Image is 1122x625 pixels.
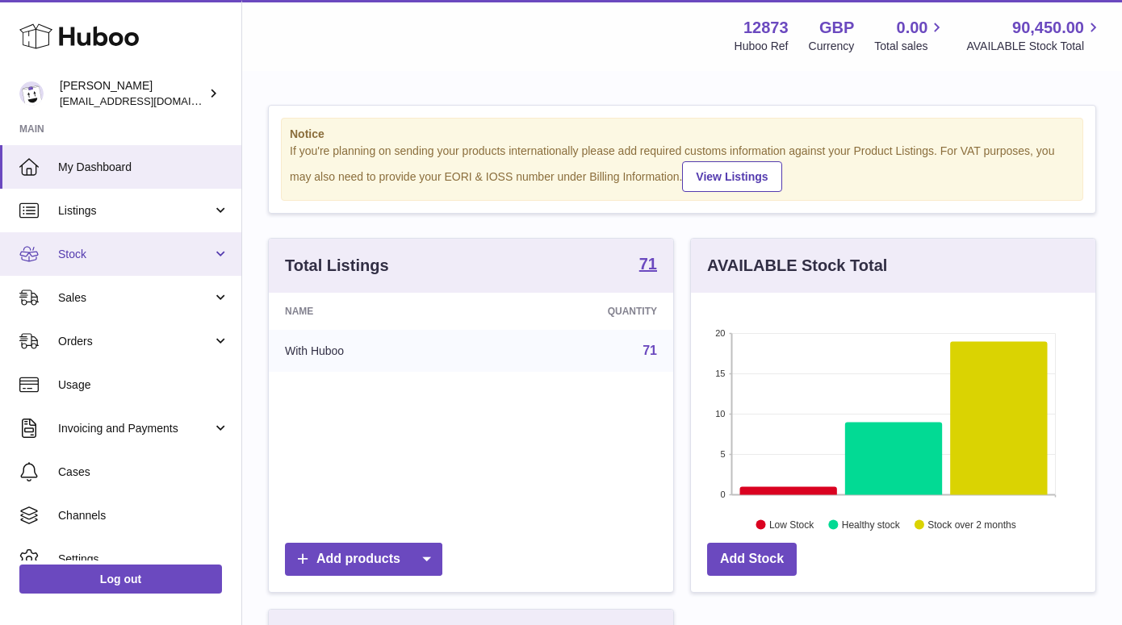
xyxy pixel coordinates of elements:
[58,247,212,262] span: Stock
[809,39,855,54] div: Currency
[58,421,212,436] span: Invoicing and Payments
[60,94,237,107] span: [EMAIL_ADDRESS][DOMAIN_NAME]
[874,17,946,54] a: 0.00 Total sales
[19,81,44,106] img: tikhon.oleinikov@sleepandglow.com
[269,330,482,372] td: With Huboo
[682,161,781,192] a: View Listings
[290,144,1074,192] div: If you're planning on sending your products internationally please add required customs informati...
[874,39,946,54] span: Total sales
[285,543,442,576] a: Add products
[60,78,205,109] div: [PERSON_NAME]
[927,519,1015,530] text: Stock over 2 months
[720,490,725,499] text: 0
[842,519,901,530] text: Healthy stock
[897,17,928,39] span: 0.00
[715,369,725,378] text: 15
[643,344,657,357] a: 71
[58,290,212,306] span: Sales
[290,127,1074,142] strong: Notice
[639,256,657,272] strong: 71
[58,334,212,349] span: Orders
[707,255,887,277] h3: AVAILABLE Stock Total
[966,17,1103,54] a: 90,450.00 AVAILABLE Stock Total
[1012,17,1084,39] span: 90,450.00
[715,328,725,338] text: 20
[966,39,1103,54] span: AVAILABLE Stock Total
[58,465,229,480] span: Cases
[769,519,814,530] text: Low Stock
[819,17,854,39] strong: GBP
[715,409,725,419] text: 10
[58,203,212,219] span: Listings
[639,256,657,275] a: 71
[735,39,789,54] div: Huboo Ref
[58,160,229,175] span: My Dashboard
[58,552,229,567] span: Settings
[269,293,482,330] th: Name
[720,449,725,459] text: 5
[707,543,797,576] a: Add Stock
[285,255,389,277] h3: Total Listings
[482,293,673,330] th: Quantity
[58,377,229,393] span: Usage
[19,565,222,594] a: Log out
[743,17,789,39] strong: 12873
[58,508,229,523] span: Channels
